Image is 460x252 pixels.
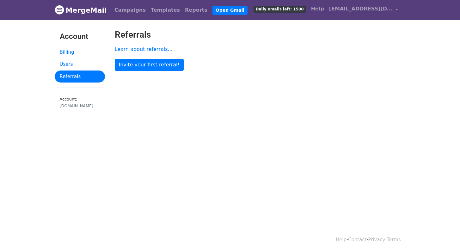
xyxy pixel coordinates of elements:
[329,5,392,13] span: [EMAIL_ADDRESS][DOMAIN_NAME]
[112,4,148,16] a: Campaigns
[115,29,406,40] h2: Referrals
[368,237,385,243] a: Privacy
[251,3,309,15] a: Daily emails left: 1500
[348,237,366,243] a: Contact
[60,103,100,109] div: [DOMAIN_NAME]
[115,59,184,71] a: Invite your first referral!
[60,32,100,41] h3: Account
[309,3,327,15] a: Help
[254,6,306,13] span: Daily emails left: 1500
[212,6,248,15] a: Open Gmail
[55,71,105,83] a: Referrals
[55,3,107,17] a: MergeMail
[55,46,105,58] a: Billing
[327,3,401,17] a: [EMAIL_ADDRESS][DOMAIN_NAME]
[60,97,100,109] small: Account:
[55,5,64,15] img: MergeMail logo
[148,4,182,16] a: Templates
[115,46,173,52] a: Learn about referrals...
[55,58,105,71] a: Users
[182,4,210,16] a: Reports
[387,237,401,243] a: Terms
[336,237,347,243] a: Help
